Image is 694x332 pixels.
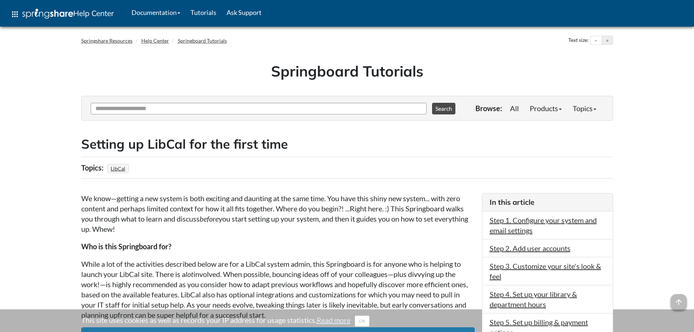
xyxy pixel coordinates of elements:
[567,36,590,45] div: Text size:
[178,38,227,44] a: Springboard Tutorials
[671,294,687,310] span: arrow_upward
[5,3,119,25] a: apps Help Center
[126,3,185,22] a: Documentation
[475,103,502,113] p: Browse:
[490,290,577,309] a: Step 4. Set up your library & department hours
[74,315,620,327] div: This site uses cookies as well as records your IP address for usage statistics.
[81,193,475,234] p: We know—getting a new system is both exciting and daunting at the same time. You have this shiny ...
[87,61,608,81] h1: Springboard Tutorials
[81,161,105,175] div: Topics:
[141,38,169,44] a: Help Center
[490,244,571,253] a: Step 2. Add user accounts
[185,3,221,22] a: Tutorials
[567,101,602,116] a: Topics
[490,197,605,207] h3: In this article
[524,101,567,116] a: Products
[221,3,267,22] a: Ask Support
[11,10,19,19] span: apps
[110,163,126,174] a: LibCal
[185,270,193,278] em: lot
[73,8,114,18] span: Help Center
[490,216,597,235] a: Step 1. Configure your system and email settings
[200,214,219,223] em: before
[81,259,475,320] p: While a lot of the activities described below are for a LibCal system admin, this Springboard is ...
[490,262,601,281] a: Step 3. Customize your site's look & feel
[81,135,613,153] h2: Setting up LibCal for the first time
[602,36,613,45] button: Increase text size
[591,36,601,45] button: Decrease text size
[432,103,455,114] button: Search
[671,295,687,304] a: arrow_upward
[81,38,133,44] a: Springshare Resources
[505,101,524,116] a: All
[22,9,73,19] img: Springshare
[81,242,171,251] strong: Who is this Springboard for?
